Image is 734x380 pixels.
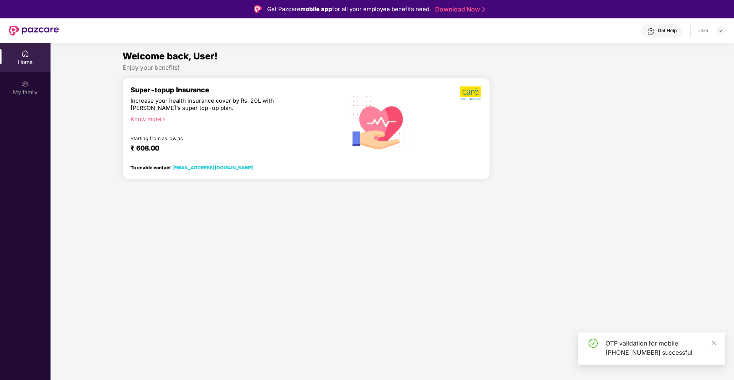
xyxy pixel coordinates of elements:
img: New Pazcare Logo [9,26,59,36]
div: Get Help [658,28,677,34]
div: Enjoy your benefits! [122,64,662,72]
img: svg+xml;base64,PHN2ZyBpZD0iSG9tZSIgeG1sbnM9Imh0dHA6Ly93d3cudzMub3JnLzIwMDAvc3ZnIiB3aWR0aD0iMjAiIG... [21,50,29,57]
strong: mobile app [300,5,332,13]
div: Get Pazcare for all your employee benefits need [267,5,429,14]
div: Super-topup Insurance [130,86,336,94]
img: Logo [254,5,262,13]
span: check-circle [589,339,598,348]
img: svg+xml;base64,PHN2ZyBpZD0iRHJvcGRvd24tMzJ4MzIiIHhtbG5zPSJodHRwOi8vd3d3LnczLm9yZy8yMDAwL3N2ZyIgd2... [717,28,723,34]
img: Stroke [482,5,485,13]
a: [EMAIL_ADDRESS][DOMAIN_NAME] [172,165,254,170]
span: Welcome back, User! [122,51,218,62]
span: close [711,340,716,346]
div: Starting from as low as [130,136,303,141]
a: Download Now [435,5,483,13]
div: User [698,28,709,34]
img: svg+xml;base64,PHN2ZyB4bWxucz0iaHR0cDovL3d3dy53My5vcmcvMjAwMC9zdmciIHhtbG5zOnhsaW5rPSJodHRwOi8vd3... [343,86,416,161]
img: svg+xml;base64,PHN2ZyBpZD0iSGVscC0zMngzMiIgeG1sbnM9Imh0dHA6Ly93d3cudzMub3JnLzIwMDAvc3ZnIiB3aWR0aD... [647,28,655,35]
div: ₹ 608.00 [130,144,328,153]
div: To enable contact [130,165,254,170]
div: Increase your health insurance cover by Rs. 20L with [PERSON_NAME]’s super top-up plan. [130,97,302,112]
div: Know more [130,116,331,121]
img: b5dec4f62d2307b9de63beb79f102df3.png [460,86,482,100]
span: right [161,117,166,121]
div: OTP validation for mobile: [PHONE_NUMBER] successful [605,339,716,357]
img: svg+xml;base64,PHN2ZyB3aWR0aD0iMjAiIGhlaWdodD0iMjAiIHZpZXdCb3g9IjAgMCAyMCAyMCIgZmlsbD0ibm9uZSIgeG... [21,80,29,88]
